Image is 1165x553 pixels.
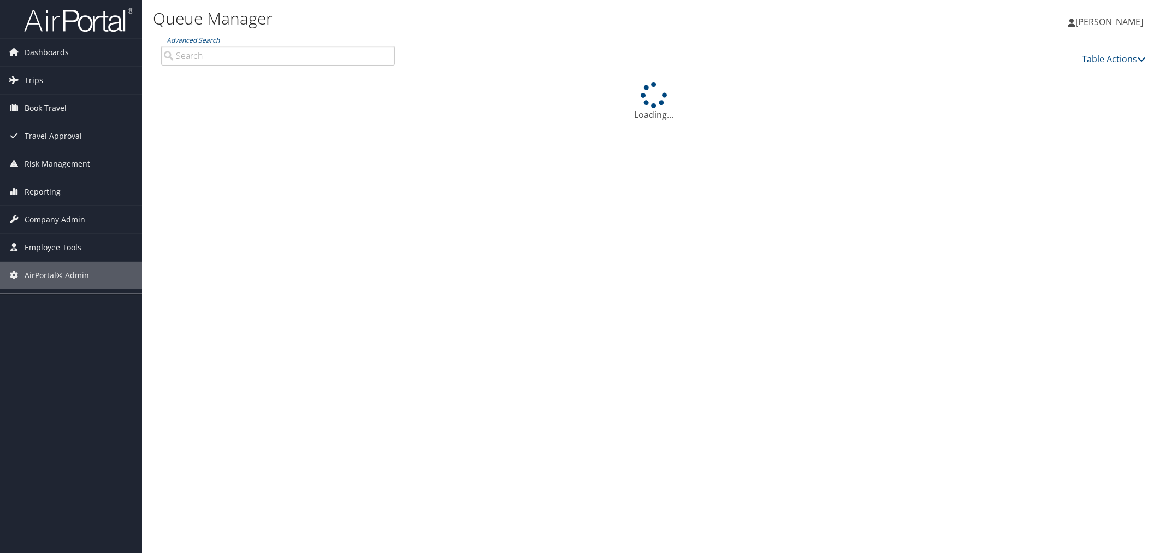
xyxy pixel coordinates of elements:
a: Table Actions [1082,53,1146,65]
span: Employee Tools [25,234,81,261]
span: [PERSON_NAME] [1075,16,1143,28]
div: Loading... [153,82,1154,121]
span: AirPortal® Admin [25,262,89,289]
input: Advanced Search [161,46,395,66]
h1: Queue Manager [153,7,820,30]
span: Risk Management [25,150,90,178]
span: Company Admin [25,206,85,233]
img: airportal-logo.png [24,7,133,33]
span: Reporting [25,178,61,205]
a: [PERSON_NAME] [1068,5,1154,38]
span: Travel Approval [25,122,82,150]
a: Advanced Search [167,36,220,45]
span: Trips [25,67,43,94]
span: Book Travel [25,95,67,122]
span: Dashboards [25,39,69,66]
